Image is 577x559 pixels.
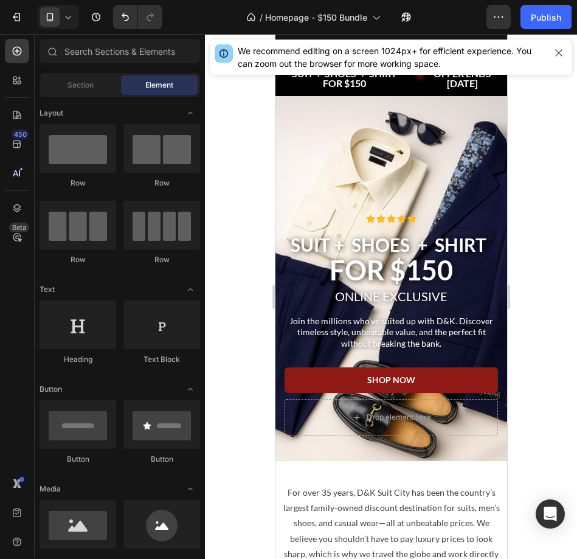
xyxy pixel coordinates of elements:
div: Text Block [123,354,200,365]
span: Section [67,80,94,91]
div: We recommend editing on a screen 1024px+ for efficient experience. You can zoom out the browser f... [238,44,545,70]
iframe: Design area [275,34,507,559]
div: 450 [12,130,29,139]
span: Homepage - $150 Bundle [265,11,367,24]
div: Open Intercom Messenger [536,499,565,529]
span: Button [40,384,62,395]
span: Text [40,284,55,295]
div: Row [123,178,200,189]
span: Toggle open [181,479,200,499]
span: Media [40,484,61,495]
div: Heading [40,354,116,365]
div: Button [40,454,116,465]
div: Row [40,178,116,189]
div: Undo/Redo [113,5,162,29]
span: / [260,11,263,24]
div: Beta [9,223,29,232]
span: Element [145,80,173,91]
button: Publish [520,5,572,29]
span: Layout [40,108,63,119]
div: Row [123,254,200,265]
span: Toggle open [181,280,200,299]
span: Toggle open [181,103,200,123]
div: Publish [531,11,561,24]
div: Button [123,454,200,465]
input: Search Sections & Elements [40,39,200,63]
div: Row [40,254,116,265]
span: Toggle open [181,380,200,399]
